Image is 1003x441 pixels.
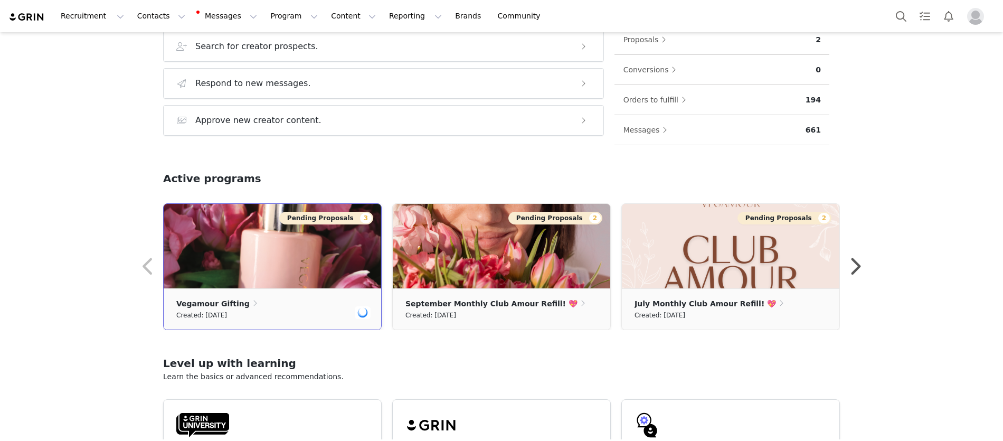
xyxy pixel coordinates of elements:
[816,64,821,76] p: 0
[164,204,381,288] img: 5d5da7d1-0db3-4741-a712-7f7ba3b99bbd.png
[279,212,373,224] button: Pending Proposals3
[405,309,456,321] small: Created: [DATE]
[163,31,604,62] button: Search for creator prospects.
[937,4,960,28] button: Notifications
[635,298,776,309] p: July Monthly Club Amour Refill! 💖
[623,61,682,78] button: Conversions
[623,121,673,138] button: Messages
[325,4,382,28] button: Content
[405,412,458,438] img: grin-logo-black.svg
[405,298,578,309] p: September Monthly Club Amour Refill! 💖
[737,212,831,224] button: Pending Proposals2
[54,4,130,28] button: Recruitment
[163,371,840,382] p: Learn the basics or advanced recommendations.
[176,309,227,321] small: Created: [DATE]
[449,4,490,28] a: Brands
[195,40,318,53] h3: Search for creator prospects.
[913,4,936,28] a: Tasks
[176,298,250,309] p: Vegamour Gifting
[163,68,604,99] button: Respond to new messages.
[195,77,311,90] h3: Respond to new messages.
[163,171,261,186] h2: Active programs
[961,8,995,25] button: Profile
[806,125,821,136] p: 661
[806,95,821,106] p: 194
[623,91,692,108] button: Orders to fulfill
[491,4,552,28] a: Community
[195,114,321,127] h3: Approve new creator content.
[623,31,672,48] button: Proposals
[8,12,45,22] img: grin logo
[163,105,604,136] button: Approve new creator content.
[176,412,229,438] img: GRIN-University-Logo-Black.svg
[635,412,660,438] img: GRIN-help-icon.svg
[393,204,610,288] img: ea475b23-1256-44c0-9d7b-3f9c557d1887.jpg
[508,212,602,224] button: Pending Proposals2
[890,4,913,28] button: Search
[967,8,984,25] img: placeholder-profile.jpg
[131,4,192,28] button: Contacts
[816,34,821,45] p: 2
[163,355,840,371] h2: Level up with learning
[264,4,324,28] button: Program
[635,309,685,321] small: Created: [DATE]
[192,4,263,28] button: Messages
[383,4,448,28] button: Reporting
[622,204,839,288] img: a54cd033-cce1-4f50-8d9a-7aecc664bf85.png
